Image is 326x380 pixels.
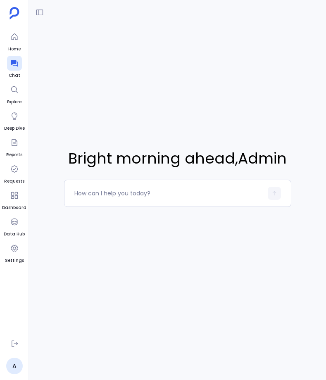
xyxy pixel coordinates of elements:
[7,29,22,52] a: Home
[4,214,25,237] a: Data Hub
[2,188,26,211] a: Dashboard
[5,241,24,264] a: Settings
[10,7,19,19] img: petavue logo
[7,56,22,79] a: Chat
[4,231,25,237] span: Data Hub
[6,152,22,158] span: Reports
[7,82,22,105] a: Explore
[4,125,25,132] span: Deep Dive
[64,147,291,170] span: Bright morning ahead , Admin
[6,135,22,158] a: Reports
[6,358,23,374] a: A
[2,204,26,211] span: Dashboard
[4,109,25,132] a: Deep Dive
[7,99,22,105] span: Explore
[7,72,22,79] span: Chat
[7,46,22,52] span: Home
[5,257,24,264] span: Settings
[4,178,24,185] span: Requests
[4,161,24,185] a: Requests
